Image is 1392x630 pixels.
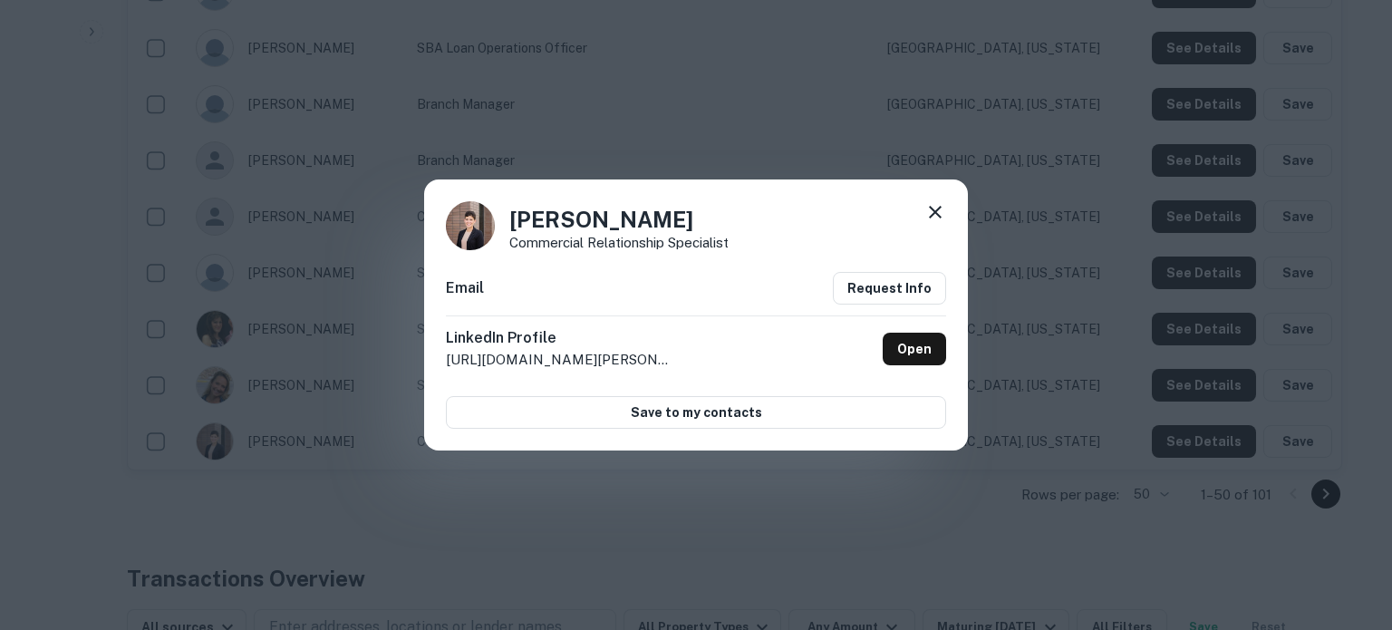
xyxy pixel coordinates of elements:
[446,277,484,299] h6: Email
[509,236,729,249] p: Commercial Relationship Specialist
[446,396,946,429] button: Save to my contacts
[883,333,946,365] a: Open
[509,203,729,236] h4: [PERSON_NAME]
[446,349,672,371] p: [URL][DOMAIN_NAME][PERSON_NAME]
[1301,485,1392,572] iframe: Chat Widget
[833,272,946,305] button: Request Info
[446,201,495,250] img: 1704975491139
[446,327,672,349] h6: LinkedIn Profile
